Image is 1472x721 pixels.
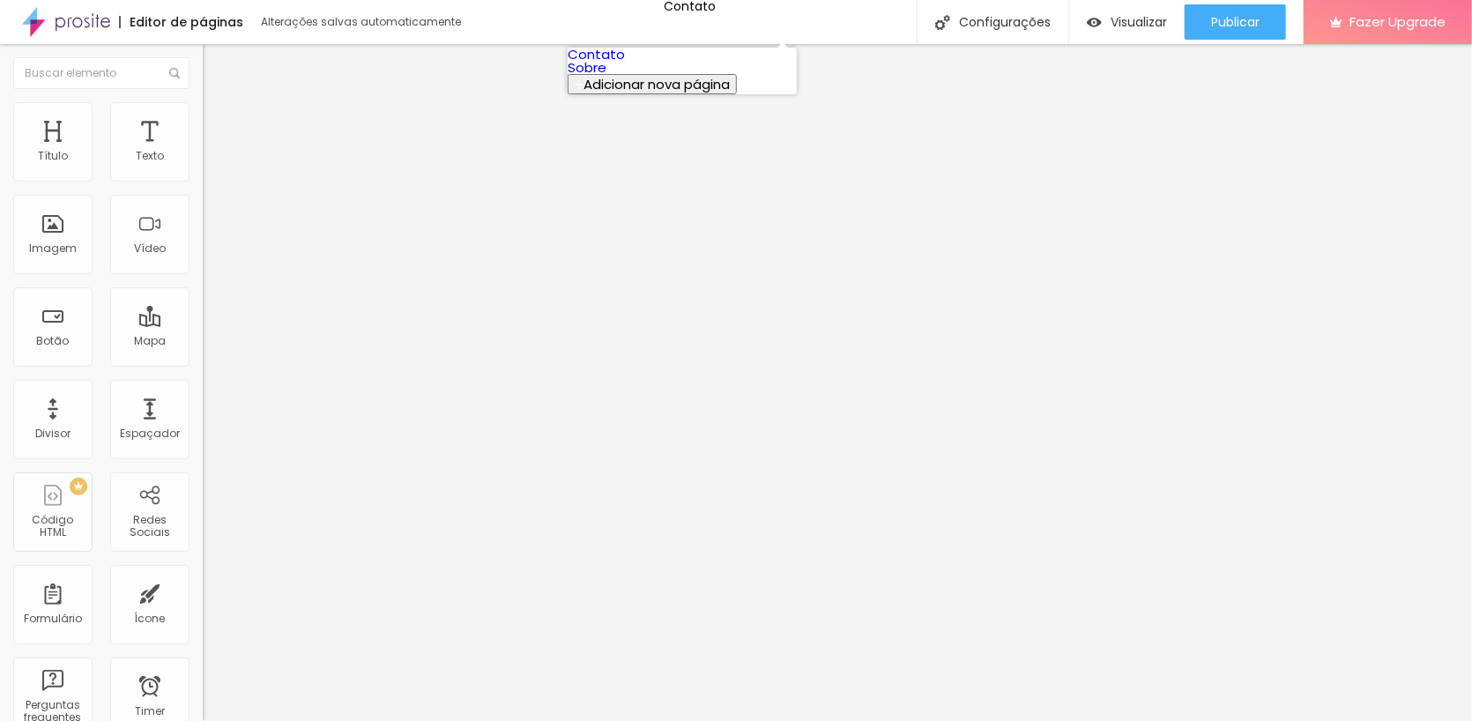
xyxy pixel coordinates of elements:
span: Publicar [1211,15,1260,29]
img: Icone [169,68,180,78]
div: Timer [135,705,165,717]
div: Divisor [35,427,71,440]
div: Alterações salvas automaticamente [261,17,464,27]
img: Icone [935,15,950,30]
div: Botão [37,335,70,347]
span: Fazer Upgrade [1349,14,1446,29]
div: Título [38,150,68,162]
button: Adicionar nova página [568,74,737,94]
div: Mapa [134,335,166,347]
img: view-1.svg [1087,15,1102,30]
div: Editor de páginas [119,16,243,28]
a: Sobre [568,58,606,77]
a: Contato [568,45,625,63]
div: Espaçador [120,427,180,440]
div: Código HTML [18,514,87,539]
div: Formulário [24,613,82,625]
div: Vídeo [134,242,166,255]
input: Buscar elemento [13,57,190,89]
div: Imagem [29,242,77,255]
div: Ícone [135,613,166,625]
button: Visualizar [1069,4,1185,40]
span: Visualizar [1111,15,1167,29]
iframe: Editor [203,44,1472,721]
div: Redes Sociais [115,514,184,539]
span: Adicionar nova página [584,75,730,93]
div: Texto [136,150,164,162]
button: Publicar [1185,4,1286,40]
